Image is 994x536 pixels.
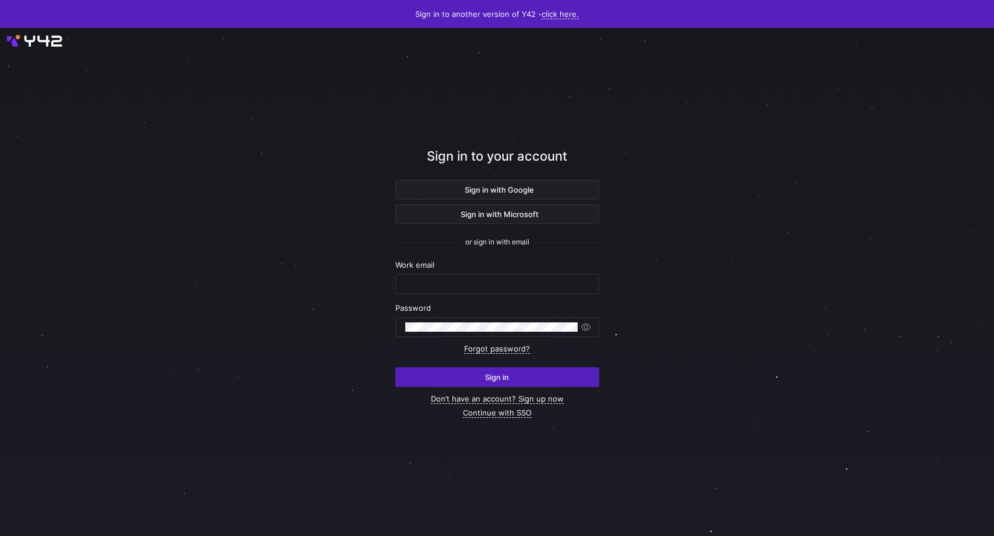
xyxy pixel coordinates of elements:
[395,180,599,200] button: Sign in with Google
[395,260,434,269] span: Work email
[395,303,431,313] span: Password
[395,204,599,224] button: Sign in with Microsoft
[463,408,532,418] a: Continue with SSO
[464,344,530,354] a: Forgot password?
[460,185,534,194] span: Sign in with Google
[431,394,564,404] a: Don’t have an account? Sign up now
[485,372,509,382] span: Sign in
[395,367,599,387] button: Sign in
[456,210,539,219] span: Sign in with Microsoft
[465,238,529,246] span: or sign in with email
[542,9,579,19] a: click here.
[395,147,599,180] div: Sign in to your account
